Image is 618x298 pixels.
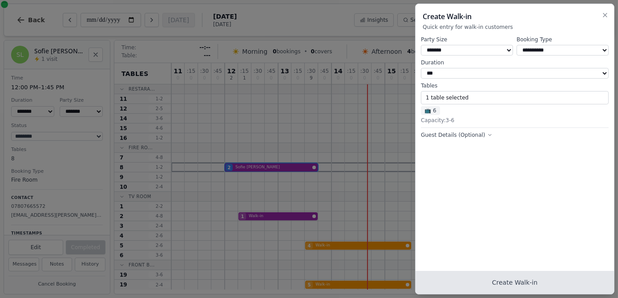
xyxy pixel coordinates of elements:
[421,106,440,115] span: 6
[416,271,614,294] button: Create Walk-in
[421,82,609,89] label: Tables
[424,107,431,114] span: 📺
[421,91,609,104] button: 1 table selected
[421,117,609,124] div: Capacity: 3 - 6
[423,11,607,22] h2: Create Walk-in
[421,59,609,66] label: Duration
[421,131,493,139] button: Guest Details (Optional)
[423,24,607,31] p: Quick entry for walk-in customers
[421,36,513,43] label: Party Size
[517,36,609,43] label: Booking Type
